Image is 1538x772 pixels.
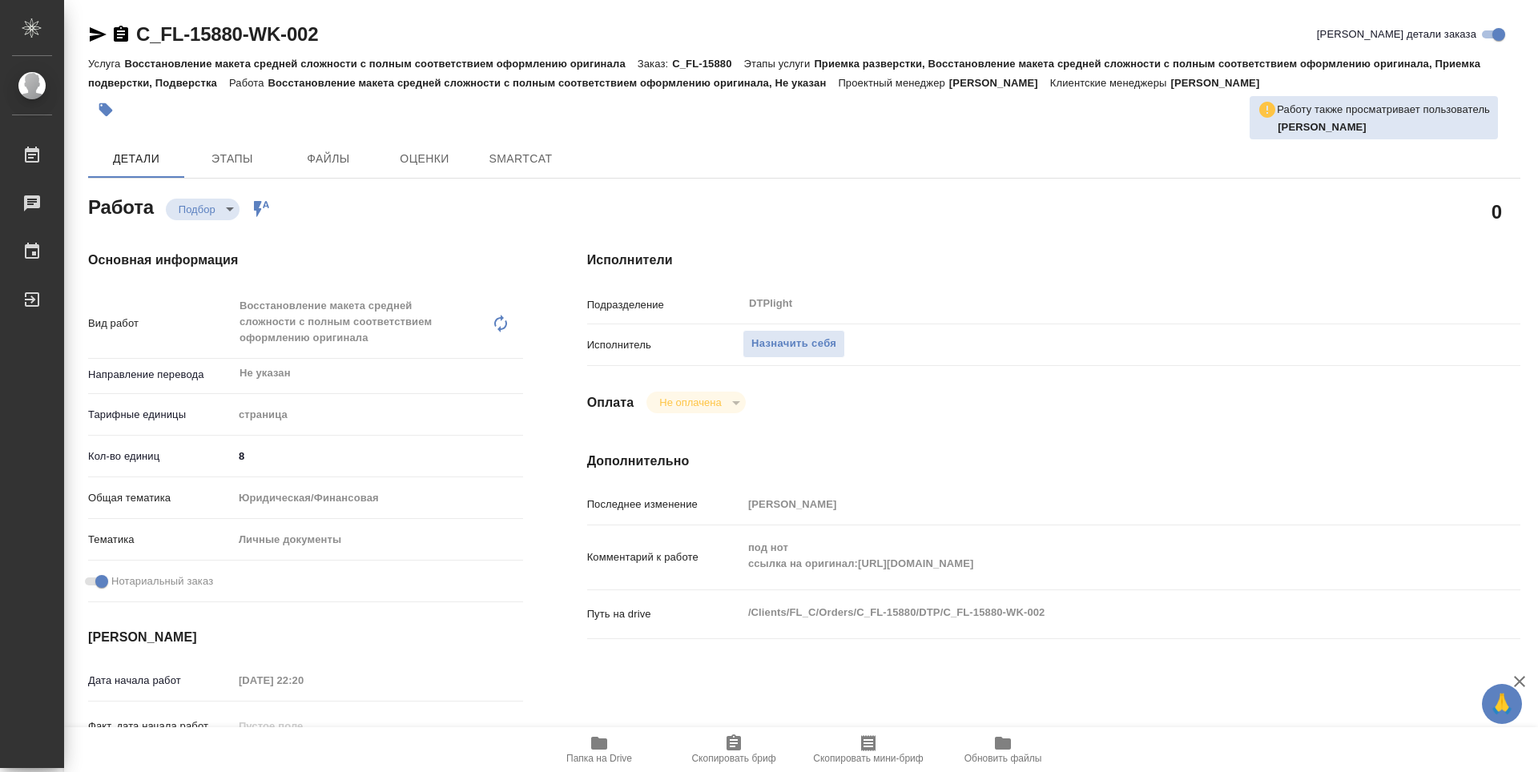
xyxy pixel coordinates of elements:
button: 🙏 [1482,684,1522,724]
span: Нотариальный заказ [111,573,213,589]
p: Клиентские менеджеры [1050,77,1171,89]
p: Заказ: [638,58,672,70]
button: Подбор [174,203,220,216]
span: Этапы [194,149,271,169]
p: Дата начала работ [88,673,233,689]
div: страница [233,401,523,428]
button: Папка на Drive [532,727,666,772]
p: C_FL-15880 [672,58,743,70]
input: ✎ Введи что-нибудь [233,444,523,468]
p: Общая тематика [88,490,233,506]
button: Скопировать бриф [666,727,801,772]
p: [PERSON_NAME] [949,77,1050,89]
h4: [PERSON_NAME] [88,628,523,647]
span: Файлы [290,149,367,169]
p: Вид работ [88,316,233,332]
h4: Оплата [587,393,634,412]
h2: 0 [1492,198,1502,225]
span: [PERSON_NAME] детали заказа [1317,26,1476,42]
p: Услуга [88,58,124,70]
button: Скопировать мини-бриф [801,727,936,772]
input: Пустое поле [233,669,373,692]
h2: Работа [88,191,154,220]
p: Факт. дата начала работ [88,718,233,734]
span: Детали [98,149,175,169]
a: C_FL-15880-WK-002 [136,23,318,45]
p: Этапы услуги [744,58,815,70]
h4: Дополнительно [587,452,1520,471]
textarea: под нот ссылка на оригинал:[URL][DOMAIN_NAME] [743,534,1443,577]
p: Исполнитель [587,337,743,353]
button: Добавить тэг [88,92,123,127]
p: Тарифные единицы [88,407,233,423]
p: Подразделение [587,297,743,313]
p: [PERSON_NAME] [1171,77,1272,89]
p: Кол-во единиц [88,448,233,464]
p: Тематика [88,532,233,548]
p: Восстановление макета средней сложности с полным соответствием оформлению оригинала [124,58,637,70]
div: Подбор [166,199,240,220]
input: Пустое поле [233,714,373,738]
button: Обновить файлы [936,727,1070,772]
p: Работа [229,77,268,89]
h4: Основная информация [88,251,523,270]
div: Подбор [646,392,745,413]
h4: Исполнители [587,251,1520,270]
span: Оценки [386,149,463,169]
p: Путь на drive [587,606,743,622]
p: Проектный менеджер [838,77,948,89]
span: Скопировать бриф [691,753,775,764]
p: Восстановление макета средней сложности с полным соответствием оформлению оригинала, Не указан [268,77,839,89]
p: Направление перевода [88,367,233,383]
span: Обновить файлы [964,753,1042,764]
p: Носкова Анна [1278,119,1490,135]
button: Скопировать ссылку для ЯМессенджера [88,25,107,44]
textarea: /Clients/FL_C/Orders/C_FL-15880/DTP/C_FL-15880-WK-002 [743,599,1443,626]
button: Не оплачена [654,396,726,409]
p: Работу также просматривает пользователь [1277,102,1490,118]
span: SmartCat [482,149,559,169]
span: 🙏 [1488,687,1516,721]
input: Пустое поле [743,493,1443,516]
div: Юридическая/Финансовая [233,485,523,512]
span: Скопировать мини-бриф [813,753,923,764]
p: Последнее изменение [587,497,743,513]
div: Личные документы [233,526,523,553]
button: Скопировать ссылку [111,25,131,44]
b: [PERSON_NAME] [1278,121,1367,133]
span: Назначить себя [751,335,836,353]
span: Папка на Drive [566,753,632,764]
p: Комментарий к работе [587,549,743,565]
button: Назначить себя [743,330,845,358]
